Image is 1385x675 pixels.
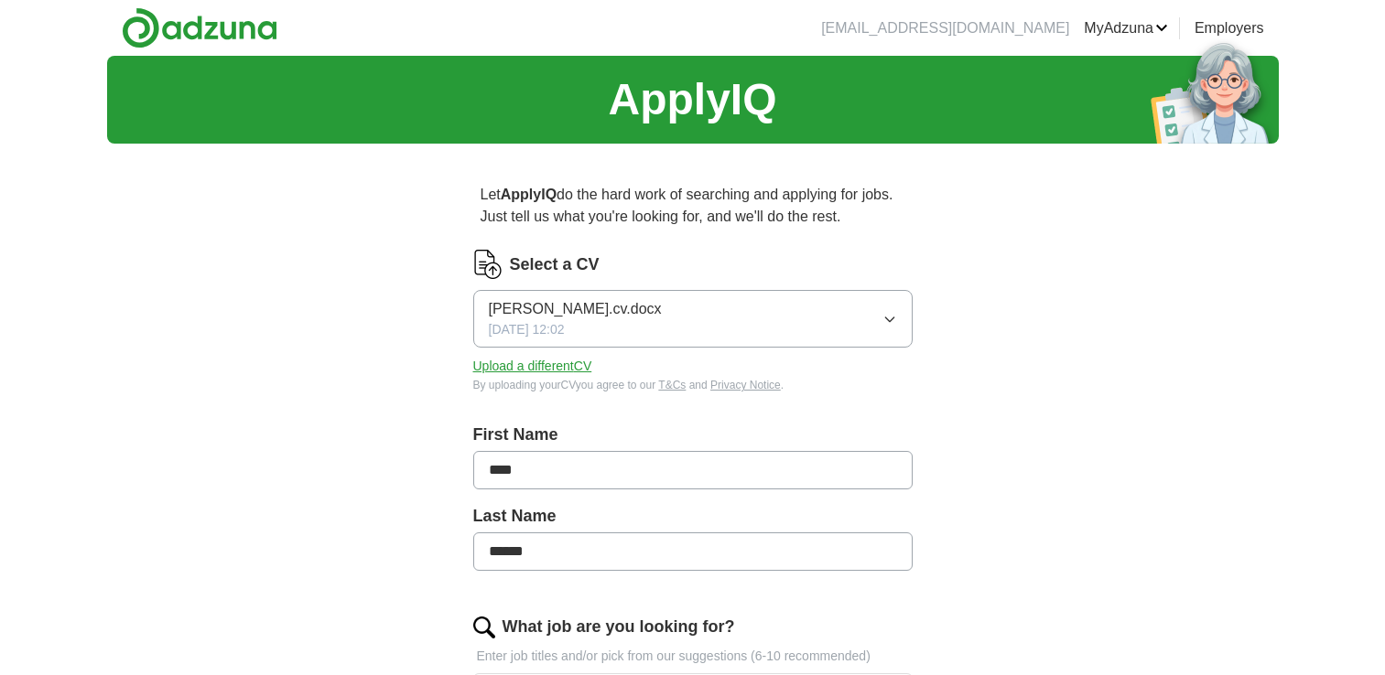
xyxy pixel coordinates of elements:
a: Privacy Notice [710,379,781,391]
p: Enter job titles and/or pick from our suggestions (6-10 recommended) [473,647,913,666]
a: MyAdzuna [1084,17,1168,39]
strong: ApplyIQ [501,187,557,202]
button: Upload a differentCV [473,357,592,376]
label: What job are you looking for? [503,615,735,639]
button: [PERSON_NAME].cv.docx[DATE] 12:02 [473,290,913,348]
a: T&Cs [658,379,686,391]
span: [DATE] 12:02 [489,320,565,339]
img: CV Icon [473,250,503,279]
li: [EMAIL_ADDRESS][DOMAIN_NAME] [821,17,1069,39]
span: [PERSON_NAME].cv.docx [489,298,662,320]
p: Let do the hard work of searching and applying for jobs. Just tell us what you're looking for, an... [473,177,913,235]
img: search.png [473,616,495,638]
label: First Name [473,423,913,447]
a: Employers [1195,17,1264,39]
h1: ApplyIQ [608,67,776,133]
label: Last Name [473,504,913,529]
label: Select a CV [510,252,600,277]
div: By uploading your CV you agree to our and . [473,377,913,393]
img: Adzuna logo [122,7,277,48]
